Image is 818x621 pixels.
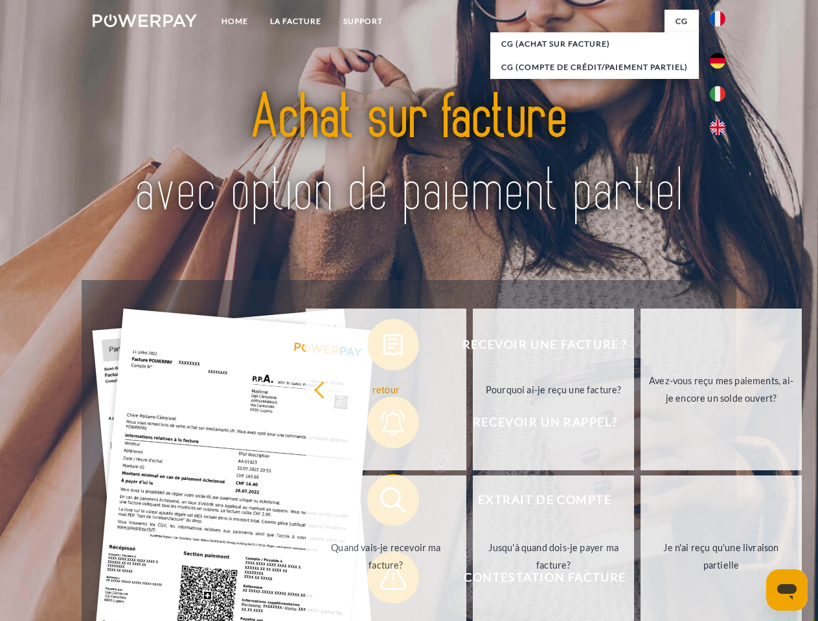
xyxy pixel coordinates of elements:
[313,380,459,398] div: retour
[93,14,197,27] img: logo-powerpay-white.svg
[332,10,394,33] a: Support
[490,32,699,56] a: CG (achat sur facture)
[490,56,699,79] a: CG (Compte de crédit/paiement partiel)
[710,11,725,27] img: fr
[641,309,802,470] a: Avez-vous reçu mes paiements, ai-je encore un solde ouvert?
[766,569,808,611] iframe: Bouton de lancement de la fenêtre de messagerie
[124,62,694,248] img: title-powerpay_fr.svg
[313,539,459,574] div: Quand vais-je recevoir ma facture?
[648,539,794,574] div: Je n'ai reçu qu'une livraison partielle
[710,53,725,69] img: de
[648,372,794,407] div: Avez-vous reçu mes paiements, ai-je encore un solde ouvert?
[481,539,626,574] div: Jusqu'à quand dois-je payer ma facture?
[481,380,626,398] div: Pourquoi ai-je reçu une facture?
[210,10,259,33] a: Home
[665,10,699,33] a: CG
[259,10,332,33] a: LA FACTURE
[710,120,725,135] img: en
[710,86,725,102] img: it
